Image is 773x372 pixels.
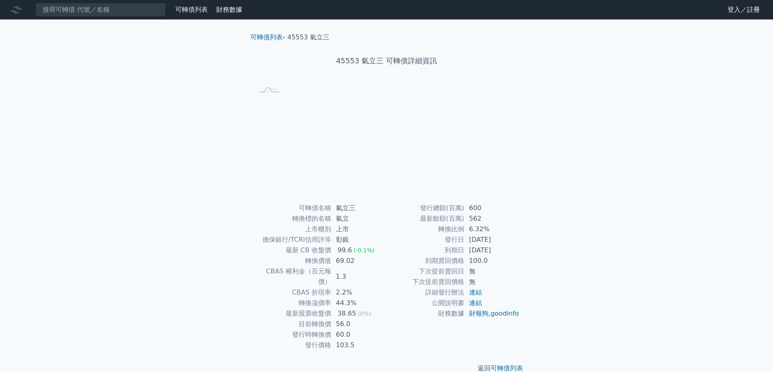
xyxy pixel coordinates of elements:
[331,266,387,287] td: 1.3
[216,6,242,13] a: 財務數據
[250,32,285,42] li: ›
[336,245,354,256] div: 99.6
[254,298,331,308] td: 轉換溢價率
[175,6,208,13] a: 可轉債列表
[254,340,331,350] td: 發行價格
[287,32,329,42] li: 45553 氣立三
[254,245,331,256] td: 最新 CB 收盤價
[244,55,530,67] h1: 45553 氣立三 可轉債詳細資訊
[331,287,387,298] td: 2.2%
[250,33,283,41] a: 可轉債列表
[254,234,331,245] td: 擔保銀行/TCRI信用評等
[464,234,520,245] td: [DATE]
[254,329,331,340] td: 發行時轉換價
[387,245,464,256] td: 到期日
[464,277,520,287] td: 無
[331,213,387,224] td: 氣立
[387,256,464,266] td: 到期賣回價格
[469,288,482,296] a: 連結
[254,287,331,298] td: CBAS 折現率
[469,310,489,317] a: 財報狗
[36,3,166,17] input: 搜尋可轉債 代號／名稱
[353,247,375,254] span: (-0.1%)
[387,266,464,277] td: 下次提前賣回日
[464,224,520,234] td: 6.32%
[387,234,464,245] td: 發行日
[491,364,523,372] a: 可轉債列表
[721,3,767,16] a: 登入／註冊
[254,203,331,213] td: 可轉債名稱
[464,266,520,277] td: 無
[464,245,520,256] td: [DATE]
[464,256,520,266] td: 100.0
[336,308,358,319] div: 38.65
[464,203,520,213] td: 600
[331,203,387,213] td: 氣立三
[331,224,387,234] td: 上市
[464,308,520,319] td: ,
[331,329,387,340] td: 60.0
[387,224,464,234] td: 轉換比例
[331,340,387,350] td: 103.5
[732,333,773,372] iframe: Chat Widget
[254,266,331,287] td: CBAS 權利金（百元報價）
[254,319,331,329] td: 目前轉換價
[387,308,464,319] td: 財務數據
[331,256,387,266] td: 69.02
[358,310,371,317] span: (0%)
[469,299,482,307] a: 連結
[331,298,387,308] td: 44.3%
[491,310,519,317] a: goodinfo
[254,308,331,319] td: 最新股票收盤價
[464,213,520,224] td: 562
[387,298,464,308] td: 公開說明書
[387,203,464,213] td: 發行總額(百萬)
[387,287,464,298] td: 詳細發行辦法
[387,277,464,287] td: 下次提前賣回價格
[387,213,464,224] td: 最新餘額(百萬)
[254,256,331,266] td: 轉換價值
[254,213,331,224] td: 轉換標的名稱
[254,224,331,234] td: 上市櫃別
[331,234,387,245] td: 彰銀
[331,319,387,329] td: 56.0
